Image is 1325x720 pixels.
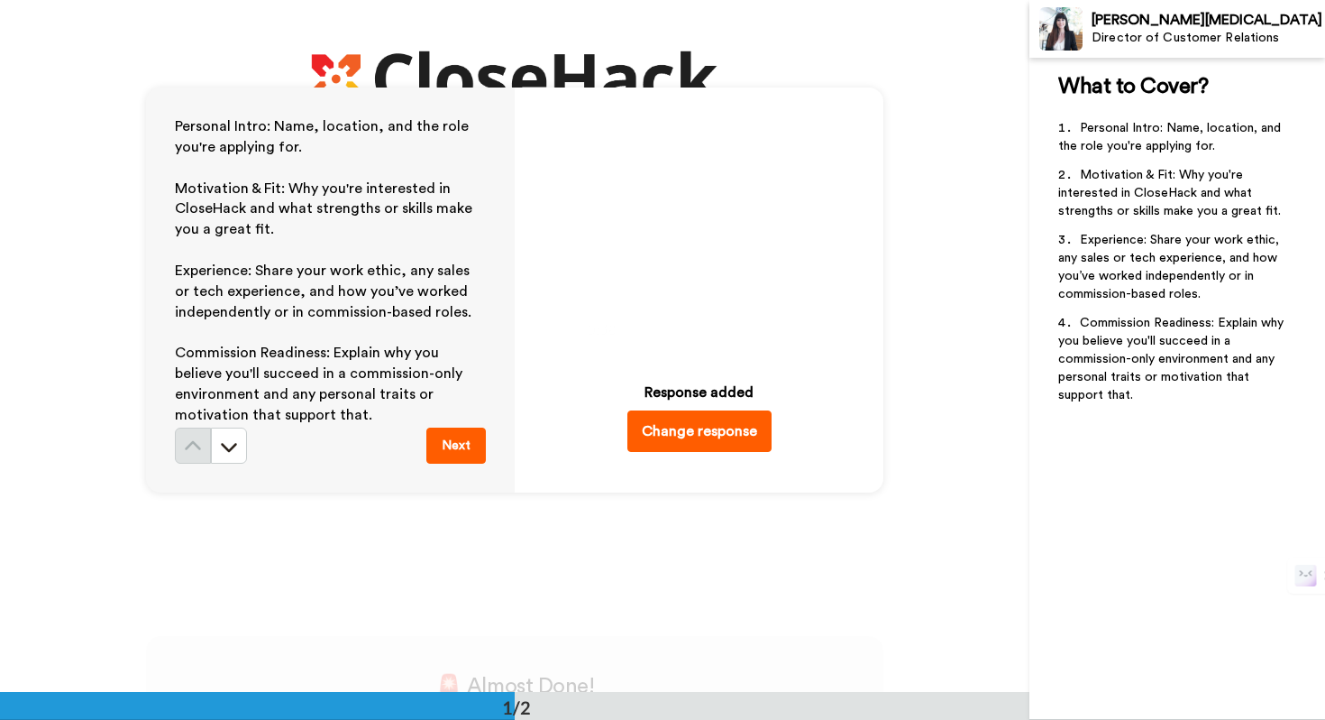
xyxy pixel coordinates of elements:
span: Personal Intro: Name, location, and the role you're applying for. [1058,122,1284,152]
span: 0:49 [631,318,662,340]
span: / [621,318,627,340]
img: Mute/Unmute [791,321,809,339]
span: Commission Readiness: Explain why you believe you'll succeed in a commission-only environment and... [1058,317,1287,402]
div: [PERSON_NAME][MEDICAL_DATA] [1092,12,1324,29]
span: What to Cover? [1058,76,1208,97]
span: Experience: Share your work ethic, any sales or tech experience, and how you’ve worked independen... [175,263,473,319]
span: Motivation & Fit: Why you're interested in CloseHack and what strengths or skills make you a grea... [1058,169,1281,217]
span: 0:38 [586,318,617,340]
span: Personal Intro: Name, location, and the role you're applying for. [175,119,472,154]
span: Commission Readiness: Explain why you believe you'll succeed in a commission-only environment and... [175,346,466,422]
div: 1/2 [473,695,560,720]
span: Experience: Share your work ethic, any sales or tech experience, and how you’ve worked independen... [1058,234,1283,300]
button: Next [426,428,486,464]
div: Director of Customer Relations [1092,31,1324,46]
span: Motivation & Fit: Why you're interested in CloseHack and what strengths or skills make you a grea... [175,181,476,237]
div: Response added [644,382,754,403]
button: Change response [627,411,772,452]
img: Profile Image [1039,7,1083,51]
